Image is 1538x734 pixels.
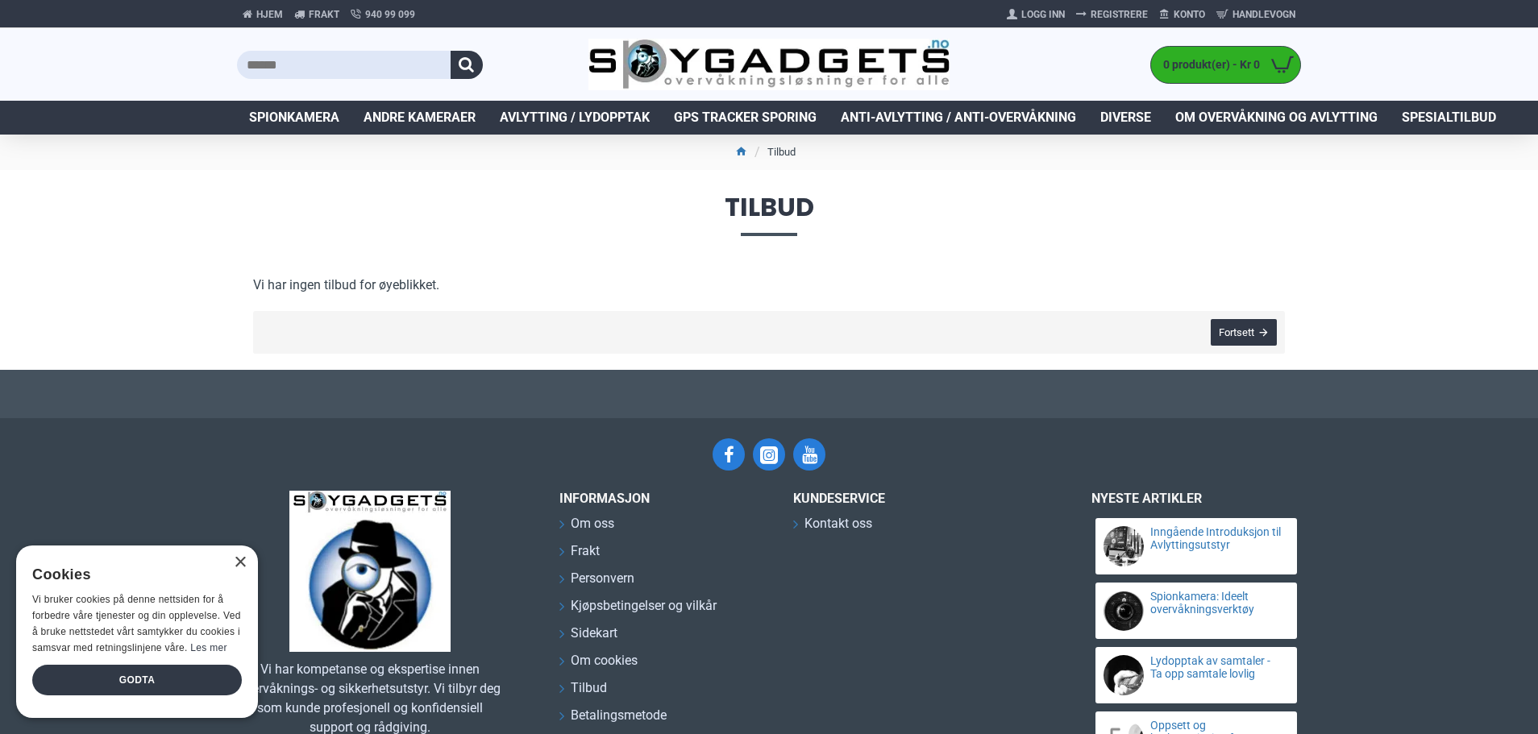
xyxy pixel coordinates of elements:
[571,569,634,588] span: Personvern
[32,558,231,592] div: Cookies
[571,651,638,670] span: Om cookies
[1232,7,1295,22] span: Handlevogn
[571,596,717,616] span: Kjøpsbetingelser og vilkår
[793,514,872,541] a: Kontakt oss
[190,642,227,653] a: Les mer, opens a new window
[1174,7,1205,22] span: Konto
[559,569,634,596] a: Personvern
[804,514,872,533] span: Kontakt oss
[662,101,829,135] a: GPS Tracker Sporing
[32,594,241,653] span: Vi bruker cookies på denne nettsiden for å forbedre våre tjenester og din opplevelse. Ved å bruke...
[841,108,1076,127] span: Anti-avlytting / Anti-overvåkning
[588,39,950,91] img: SpyGadgets.no
[1153,2,1211,27] a: Konto
[571,624,617,643] span: Sidekart
[571,678,607,698] span: Tilbud
[559,541,600,569] a: Frakt
[1021,7,1065,22] span: Logg Inn
[559,624,617,651] a: Sidekart
[1163,101,1390,135] a: Om overvåkning og avlytting
[559,706,667,733] a: Betalingsmetode
[1150,526,1282,551] a: Inngående Introduksjon til Avlyttingsutstyr
[237,194,1301,235] span: Tilbud
[1175,108,1378,127] span: Om overvåkning og avlytting
[249,108,339,127] span: Spionkamera
[351,101,488,135] a: Andre kameraer
[309,7,339,22] span: Frakt
[1150,591,1282,616] a: Spionkamera: Ideelt overvåkningsverktøy
[559,651,638,678] a: Om cookies
[365,7,415,22] span: 940 99 099
[1100,108,1151,127] span: Diverse
[364,108,476,127] span: Andre kameraer
[1091,491,1301,506] h3: Nyeste artikler
[571,706,667,725] span: Betalingsmetode
[1091,7,1148,22] span: Registrere
[1211,319,1277,346] a: Fortsett
[234,557,246,569] div: Close
[1070,2,1153,27] a: Registrere
[1088,101,1163,135] a: Diverse
[793,491,1035,506] h3: Kundeservice
[289,491,451,652] img: SpyGadgets.no
[1150,655,1282,680] a: Lydopptak av samtaler - Ta opp samtale lovlig
[1211,2,1301,27] a: Handlevogn
[559,596,717,624] a: Kjøpsbetingelser og vilkår
[1390,101,1508,135] a: Spesialtilbud
[253,276,1285,295] p: Vi har ingen tilbud for øyeblikket.
[1402,108,1496,127] span: Spesialtilbud
[488,101,662,135] a: Avlytting / Lydopptak
[500,108,650,127] span: Avlytting / Lydopptak
[571,541,600,561] span: Frakt
[559,514,614,541] a: Om oss
[1001,2,1070,27] a: Logg Inn
[559,678,607,706] a: Tilbud
[559,491,769,506] h3: INFORMASJON
[674,108,817,127] span: GPS Tracker Sporing
[571,514,614,533] span: Om oss
[256,7,283,22] span: Hjem
[1151,47,1300,83] a: 0 produkt(er) - Kr 0
[32,665,242,695] div: Godta
[1151,56,1264,73] span: 0 produkt(er) - Kr 0
[829,101,1088,135] a: Anti-avlytting / Anti-overvåkning
[237,101,351,135] a: Spionkamera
